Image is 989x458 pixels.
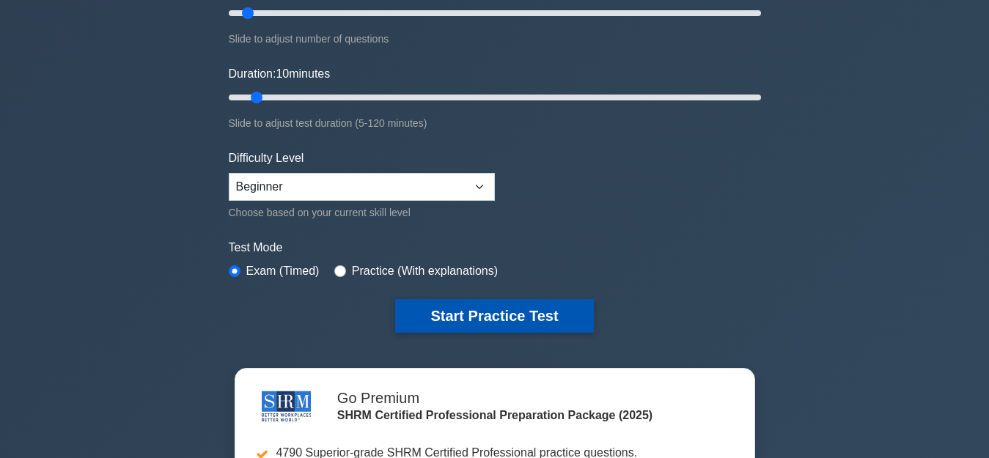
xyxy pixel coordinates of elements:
div: Choose based on your current skill level [229,204,495,221]
label: Exam (Timed) [246,262,320,280]
label: Duration: minutes [229,65,331,83]
label: Difficulty Level [229,149,304,167]
div: Slide to adjust test duration (5-120 minutes) [229,114,761,132]
label: Test Mode [229,239,761,256]
span: 10 [276,67,289,80]
label: Practice (With explanations) [352,262,498,280]
div: Slide to adjust number of questions [229,30,761,48]
button: Start Practice Test [395,299,593,333]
